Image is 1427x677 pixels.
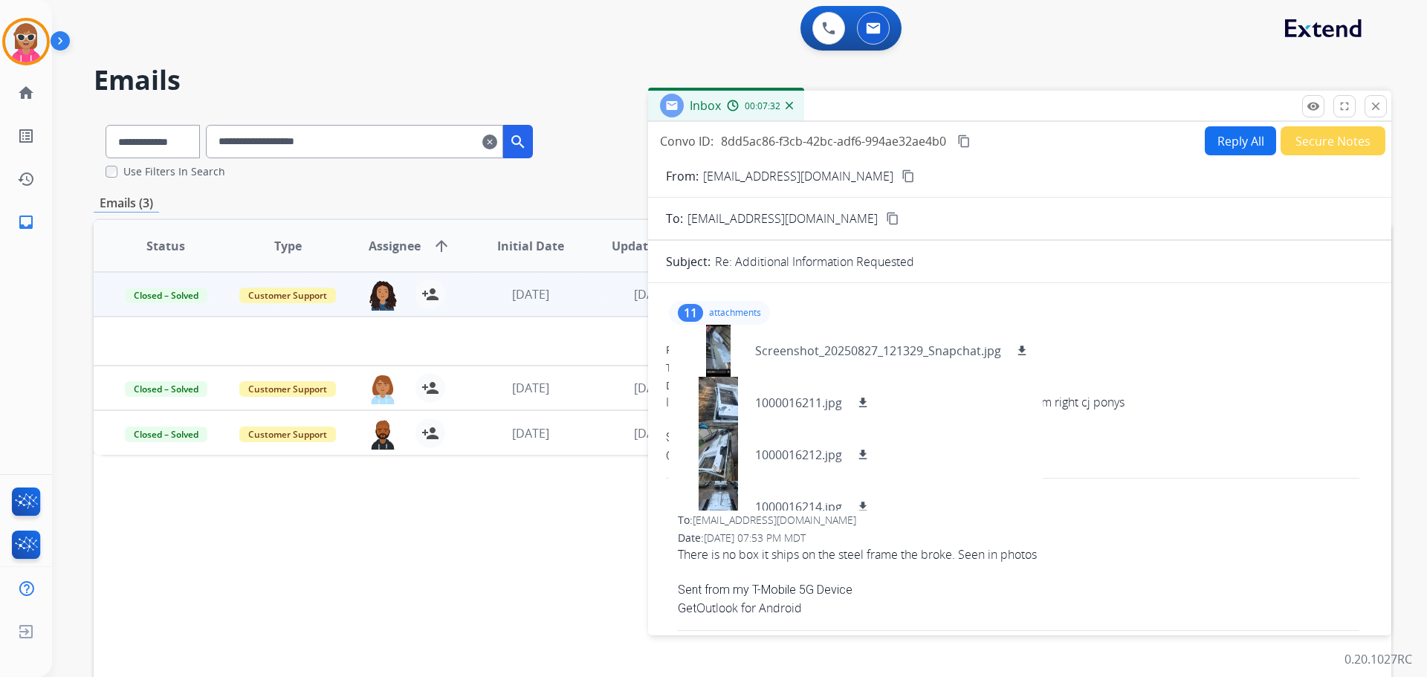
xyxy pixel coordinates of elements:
span: Customer Support [239,381,336,397]
span: Closed – Solved [125,427,207,442]
span: [DATE] 07:53 PM MDT [704,531,806,545]
mat-icon: download [856,500,870,514]
img: agent-avatar [368,373,398,404]
p: Convo ID: [660,132,713,150]
mat-icon: download [856,396,870,409]
p: 1000016214.jpg [755,498,842,516]
p: From: [666,167,699,185]
mat-icon: download [856,448,870,461]
span: Inbox [690,97,721,114]
mat-icon: list_alt [17,127,35,145]
p: Screenshot_20250827_121329_Snapchat.jpg [755,342,1001,360]
mat-icon: remove_red_eye [1307,100,1320,113]
div: I also have photo of it on the delivery truck. They ship it open no box from right cj ponys [666,393,1373,411]
mat-icon: content_copy [886,212,899,225]
mat-icon: person_add [421,285,439,303]
span: [DATE] [634,425,671,441]
span: Status [146,237,185,255]
span: [DATE] [634,286,671,302]
div: Date: [666,378,1373,393]
mat-icon: clear [482,133,497,151]
div: Sent from my T-Mobile 5G Device Get [666,429,1373,465]
span: [DATE] [512,380,549,396]
span: Assignee [369,237,421,255]
div: To: [678,513,1373,528]
span: Closed – Solved [125,381,207,397]
p: 1000016212.jpg [755,446,842,464]
mat-icon: content_copy [902,169,915,183]
img: avatar [5,21,47,62]
h2: Emails [94,65,1391,95]
span: 8dd5ac86-f3cb-42bc-adf6-994ae32ae4b0 [721,133,946,149]
span: Customer Support [239,288,336,303]
mat-icon: history [17,170,35,188]
label: Use Filters In Search [123,164,225,179]
span: Type [274,237,302,255]
p: Re: Additional Information Requested [715,253,914,271]
button: Reply All [1205,126,1276,155]
p: [EMAIL_ADDRESS][DOMAIN_NAME] [703,167,893,185]
mat-icon: arrow_upward [433,237,450,255]
mat-icon: close [1369,100,1382,113]
p: attachments [709,307,761,319]
span: [DATE] [512,286,549,302]
span: Initial Date [497,237,564,255]
div: To: [666,360,1373,375]
mat-icon: home [17,84,35,102]
span: [EMAIL_ADDRESS][DOMAIN_NAME] [687,210,878,227]
div: From: [666,343,1373,357]
mat-icon: download [1015,344,1029,357]
a: Outlook for Android [696,600,802,616]
div: 11 [678,304,703,322]
mat-icon: search [509,133,527,151]
span: [DATE] [634,380,671,396]
span: Customer Support [239,427,336,442]
div: Sent from my T-Mobile 5G Device Get [678,581,1373,618]
p: Emails (3) [94,194,159,213]
p: 1000016211.jpg [755,394,842,412]
mat-icon: person_add [421,424,439,442]
mat-icon: person_add [421,379,439,397]
img: agent-avatar [368,418,398,450]
p: Subject: [666,253,711,271]
p: To: [666,210,683,227]
mat-icon: fullscreen [1338,100,1351,113]
span: Updated Date [612,237,693,255]
button: Secure Notes [1281,126,1385,155]
img: agent-avatar [368,279,398,311]
div: Date: [678,531,1373,545]
mat-icon: inbox [17,213,35,231]
span: Closed – Solved [125,288,207,303]
mat-icon: content_copy [957,135,971,148]
div: There is no box it ships on the steel frame the broke. Seen in photos [678,545,1373,563]
p: 0.20.1027RC [1345,650,1412,668]
span: [DATE] [512,425,549,441]
span: [EMAIL_ADDRESS][DOMAIN_NAME] [693,513,856,527]
span: 00:07:32 [745,100,780,112]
